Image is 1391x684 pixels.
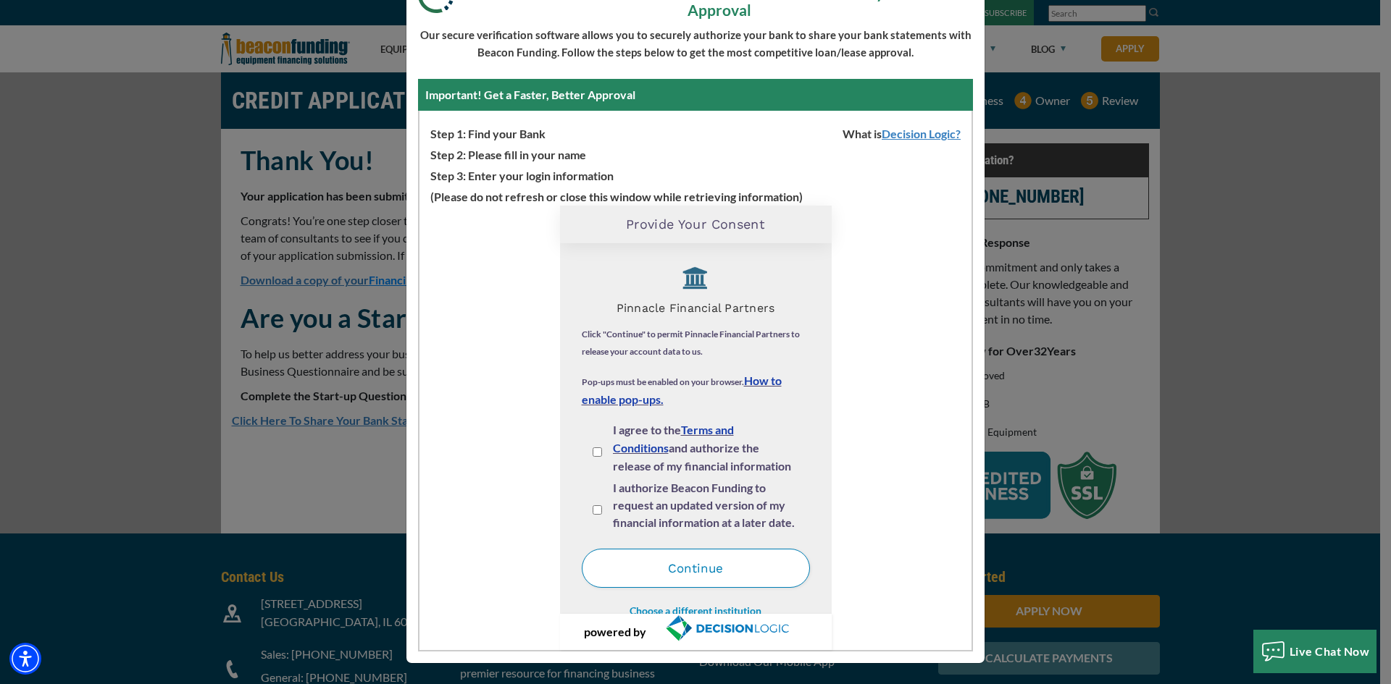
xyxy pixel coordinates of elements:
[613,423,734,455] a: Terms and Conditions
[9,643,41,675] div: Accessibility Menu
[667,261,724,294] img: Pinnacle Financial Partners
[630,604,761,617] a: Choose a different institution
[582,549,810,588] button: Continue
[646,614,807,643] a: decisionlogic.com - open in a new tab
[582,373,782,406] a: How to enable pop-ups.
[418,79,973,111] div: Important! Get a Faster, Better Approval
[582,326,810,360] p: Click "Continue" to permit Pinnacle Financial Partners to release your account data to us.
[419,143,972,164] p: Step 2: Please fill in your name
[584,623,646,641] p: powered by
[419,164,972,185] p: Step 3: Enter your login information
[882,127,972,140] a: Decision Logic?
[419,122,546,143] span: Step 1: Find your Bank
[582,372,810,410] p: Pop-ups must be enabled on your browser.
[832,122,972,143] span: What is
[1253,630,1377,673] button: Live Chat Now
[613,481,795,529] span: I authorize Beacon Funding to request an updated version of my financial information at a later d...
[613,423,791,507] span: I agree to the and authorize the release of my financial information to DecisionLogic and Beacon ...
[419,185,972,206] p: (Please do not refresh or close this window while retrieving information)
[582,294,810,315] h4: Pinnacle Financial Partners
[1290,644,1370,658] span: Live Chat Now
[418,26,973,61] p: Our secure verification software allows you to securely authorize your bank to share your bank st...
[626,216,765,232] h2: Provide your consent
